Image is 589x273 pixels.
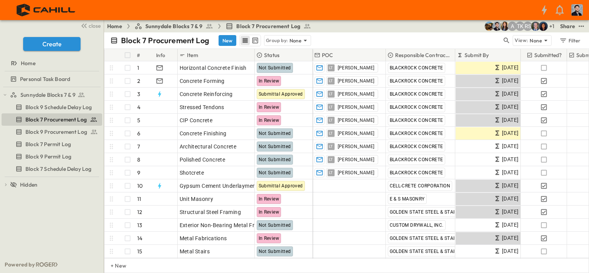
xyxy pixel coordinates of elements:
[137,169,140,177] p: 9
[180,234,227,242] span: Metal Fabrications
[259,118,279,123] span: In Review
[180,116,213,124] span: CIP Concrete
[390,236,467,241] span: GOLDEN STATE STEEL & STAIR INC
[259,104,279,110] span: In Review
[239,35,261,46] div: table view
[2,89,102,101] div: Sunnydale Blocks 7 & 9test
[137,77,140,85] p: 2
[259,209,279,215] span: In Review
[20,91,76,99] span: Sunnydale Blocks 7 & 9
[502,89,518,98] span: [DATE]
[137,156,140,163] p: 8
[121,35,209,46] p: Block 7 Procurement Log
[502,155,518,164] span: [DATE]
[180,64,247,72] span: Horizontal Concrete Finish
[390,104,443,110] span: BLACKROCK CONCRETE
[329,159,333,160] span: LT
[137,248,142,255] p: 15
[259,170,291,175] span: Not Submitted
[25,116,87,123] span: Block 7 Procurement Log
[180,221,271,229] span: Exterior Non-Bearing Metal Framing
[322,51,333,59] p: POC
[266,37,288,44] p: Group by:
[515,36,528,45] p: View:
[137,182,143,190] p: 10
[137,116,140,124] p: 5
[556,35,583,46] button: Filter
[180,156,226,163] span: Polished Concrete
[534,51,562,59] p: Submitted?
[180,169,204,177] span: Shotcrete
[502,129,518,138] span: [DATE]
[180,182,258,190] span: Gypsum Cement Underlayment
[390,222,444,228] span: CUSTOM DRYWALL, INC.
[21,59,35,67] span: Home
[338,91,375,97] span: [PERSON_NAME]
[390,196,425,202] span: E & S MASONRY
[329,172,333,173] span: LT
[2,102,101,113] a: Block 9 Schedule Delay Log
[2,151,101,162] a: Block 9 Permit Log
[156,44,165,66] div: Info
[502,116,518,125] span: [DATE]
[2,126,102,138] div: Block 9 Procurement Logtest
[2,163,102,175] div: Block 7 Schedule Delay Logtest
[502,221,518,229] span: [DATE]
[25,153,71,160] span: Block 9 Permit Log
[236,22,300,30] span: Block 7 Procurement Log
[2,139,101,150] a: Block 7 Permit Log
[137,143,140,150] p: 7
[577,22,586,31] button: test
[390,209,467,215] span: GOLDEN STATE STEEL & STAIR INC
[338,157,375,163] span: [PERSON_NAME]
[10,89,101,100] a: Sunnydale Blocks 7 & 9
[107,22,316,30] nav: breadcrumbs
[502,247,518,256] span: [DATE]
[20,75,70,83] span: Personal Task Board
[23,37,81,51] button: Create
[137,130,140,137] p: 6
[289,37,302,44] p: None
[2,138,102,150] div: Block 7 Permit Logtest
[259,157,291,162] span: Not Submitted
[502,76,518,85] span: [DATE]
[259,78,279,84] span: In Review
[390,131,443,136] span: BLACKROCK CONCRETE
[2,58,101,69] a: Home
[89,22,101,30] span: close
[492,22,501,31] img: Anthony Vazquez (avazquez@cahill-sf.com)
[20,181,37,189] span: Hidden
[502,142,518,151] span: [DATE]
[25,103,92,111] span: Block 9 Schedule Delay Log
[137,234,142,242] p: 14
[502,63,518,72] span: [DATE]
[187,51,198,59] p: Item
[395,51,451,59] p: Responsible Contractor
[259,144,291,149] span: Not Submitted
[508,22,517,31] div: Anna Gomez (agomez@guzmangc.com)
[226,22,311,30] a: Block 7 Procurement Log
[539,22,548,31] img: Olivia Khan (okhan@cahill-sf.com)
[502,194,518,203] span: [DATE]
[135,22,214,30] a: Sunnydale Blocks 7 & 9
[502,168,518,177] span: [DATE]
[241,36,250,45] button: row view
[2,101,102,113] div: Block 9 Schedule Delay Logtest
[549,22,557,30] p: + 1
[338,117,375,123] span: [PERSON_NAME]
[571,4,583,16] img: Profile Picture
[25,128,87,136] span: Block 9 Procurement Log
[390,78,443,84] span: BLACKROCK CONCRETE
[338,130,375,136] span: [PERSON_NAME]
[560,22,575,30] div: Share
[338,143,375,150] span: [PERSON_NAME]
[25,165,91,173] span: Block 7 Schedule Delay Log
[259,183,303,189] span: Submittal Approved
[390,170,443,175] span: BLACKROCK CONCRETE
[107,22,122,30] a: Home
[500,22,509,31] img: Kim Bowen (kbowen@cahill-sf.com)
[180,77,225,85] span: Concrete Forming
[523,22,532,31] div: Raymond Shahabi (rshahabi@guzmangc.com)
